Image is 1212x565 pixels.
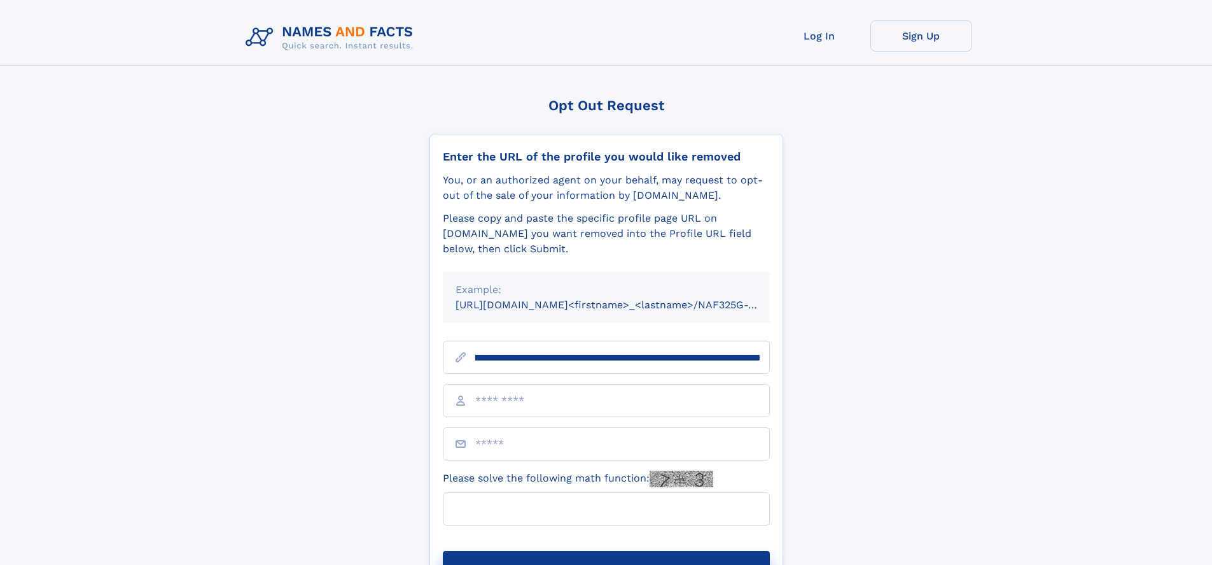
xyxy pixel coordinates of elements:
[443,173,770,203] div: You, or an authorized agent on your behalf, may request to opt-out of the sale of your informatio...
[456,299,794,311] small: [URL][DOMAIN_NAME]<firstname>_<lastname>/NAF325G-xxxxxxxx
[240,20,424,55] img: Logo Names and Facts
[429,97,783,113] div: Opt Out Request
[443,211,770,257] div: Please copy and paste the specific profile page URL on [DOMAIN_NAME] you want removed into the Pr...
[870,20,972,52] a: Sign Up
[456,282,757,297] div: Example:
[769,20,870,52] a: Log In
[443,150,770,164] div: Enter the URL of the profile you would like removed
[443,471,713,487] label: Please solve the following math function:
